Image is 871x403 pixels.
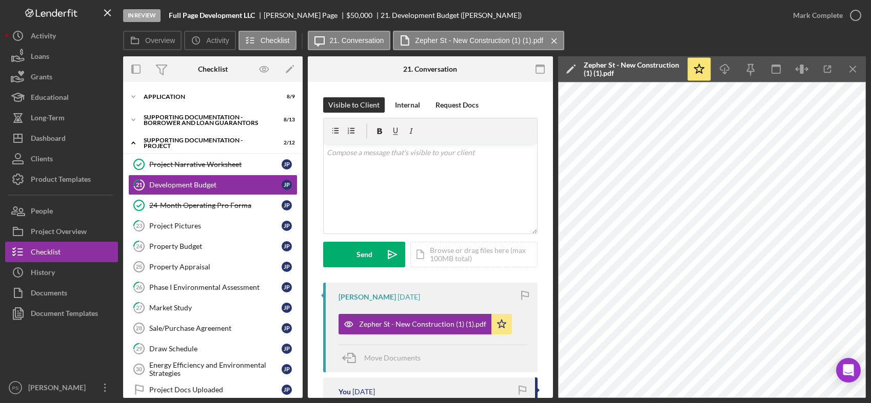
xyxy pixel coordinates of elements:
label: Zepher St - New Construction (1) (1).pdf [415,36,543,45]
div: Document Templates [31,303,98,326]
div: Open Intercom Messenger [836,358,861,383]
a: Project Docs UploadedJP [128,379,298,400]
div: 2 / 12 [276,140,295,146]
button: Zepher St - New Construction (1) (1).pdf [393,31,564,50]
button: Document Templates [5,303,118,324]
tspan: 21 [136,181,142,188]
a: Clients [5,149,118,169]
div: Zepher St - New Construction (1) (1).pdf [359,320,486,328]
div: Phase I Environmental Assessment [149,283,282,291]
button: Request Docs [430,97,484,113]
b: Full Page Development LLC [169,11,255,19]
div: Property Budget [149,242,282,250]
div: J P [282,180,292,190]
button: 21. Conversation [308,31,391,50]
div: Project Overview [31,221,87,244]
div: $50,000 [346,11,372,19]
div: [PERSON_NAME] [26,377,92,400]
tspan: 30 [136,366,142,372]
button: Dashboard [5,128,118,149]
div: Development Budget [149,181,282,189]
div: J P [282,303,292,313]
a: 25Property AppraisalJP [128,257,298,277]
div: J P [282,364,292,374]
div: Product Templates [31,169,91,192]
div: [PERSON_NAME] Page [264,11,346,19]
label: Checklist [261,36,290,45]
button: Overview [123,31,182,50]
a: 29Draw ScheduleJP [128,338,298,359]
text: PS [12,385,19,391]
button: Checklist [5,242,118,262]
button: Internal [390,97,425,113]
a: 21Development BudgetJP [128,175,298,195]
div: Grants [31,67,52,90]
div: Application [144,94,269,100]
button: Mark Complete [783,5,866,26]
div: J P [282,159,292,169]
div: J P [282,385,292,395]
div: Property Appraisal [149,263,282,271]
div: Market Study [149,304,282,312]
button: Product Templates [5,169,118,189]
div: You [339,388,351,396]
div: Project Pictures [149,222,282,230]
div: [PERSON_NAME] [339,293,396,301]
a: Project Overview [5,221,118,242]
button: Activity [5,26,118,46]
div: 21. Conversation [403,65,457,73]
a: 27Market StudyJP [128,298,298,318]
a: 23Project PicturesJP [128,216,298,236]
tspan: 25 [136,264,142,270]
button: Visible to Client [323,97,385,113]
tspan: 26 [136,284,143,290]
tspan: 29 [136,345,143,352]
div: Long-Term [31,108,65,131]
button: History [5,262,118,283]
div: Project Narrative Worksheet [149,160,282,168]
div: 21. Development Budget ([PERSON_NAME]) [381,11,522,19]
div: Dashboard [31,128,66,151]
div: Sale/Purchase Agreement [149,324,282,332]
button: PS[PERSON_NAME] [5,377,118,398]
div: 8 / 13 [276,117,295,123]
button: Documents [5,283,118,303]
div: Checklist [198,65,228,73]
label: Activity [206,36,229,45]
div: Supporting Documentation - Borrower and Loan Guarantors [144,114,269,126]
a: People [5,201,118,221]
div: J P [282,241,292,251]
div: J P [282,344,292,354]
time: 2025-08-11 15:27 [352,388,375,396]
div: In Review [123,9,161,22]
div: Mark Complete [793,5,843,26]
div: Project Docs Uploaded [149,386,282,394]
button: Send [323,242,405,267]
div: J P [282,323,292,333]
a: 24Property BudgetJP [128,236,298,257]
a: Project Narrative WorksheetJP [128,154,298,175]
time: 2025-08-13 15:41 [398,293,420,301]
button: Long-Term [5,108,118,128]
span: Move Documents [364,353,421,362]
div: J P [282,282,292,292]
tspan: 28 [136,325,142,331]
button: Checklist [239,31,296,50]
div: Request Docs [435,97,479,113]
button: Activity [184,31,235,50]
div: 8 / 9 [276,94,295,100]
a: 24-Month Operating Pro FormaJP [128,195,298,216]
div: Activity [31,26,56,49]
a: 30Energy Efficiency and Environmental StrategiesJP [128,359,298,379]
button: Loans [5,46,118,67]
button: Zepher St - New Construction (1) (1).pdf [339,314,512,334]
label: 21. Conversation [330,36,384,45]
